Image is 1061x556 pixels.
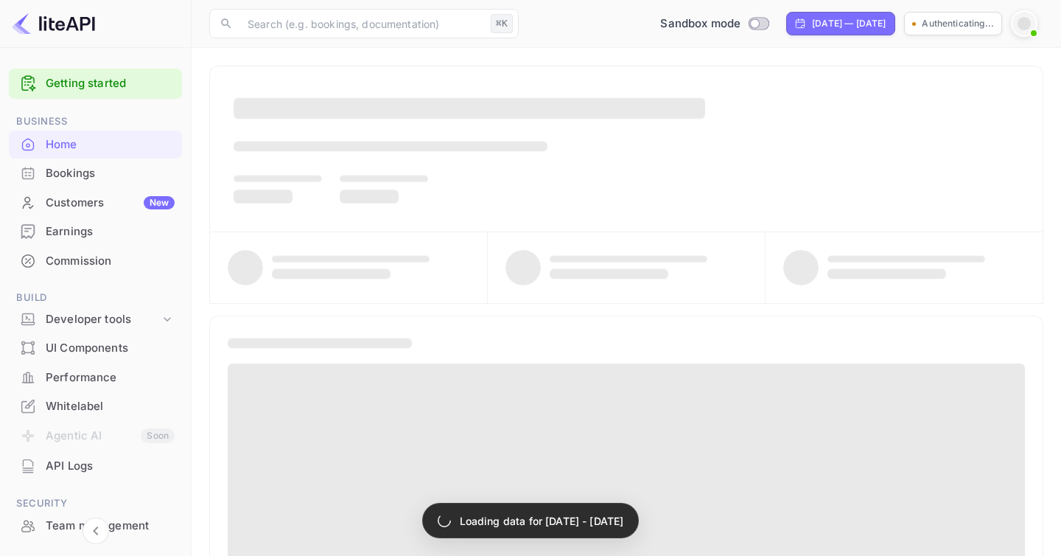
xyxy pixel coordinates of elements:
[9,496,182,512] span: Security
[9,452,182,481] div: API Logs
[83,518,109,544] button: Collapse navigation
[9,131,182,158] a: Home
[9,334,182,361] a: UI Components
[9,364,182,391] a: Performance
[9,392,182,420] a: Whitelabel
[9,290,182,306] span: Build
[46,369,175,386] div: Performance
[9,159,182,188] div: Bookings
[9,159,182,187] a: Bookings
[922,17,994,30] p: Authenticating...
[12,12,95,35] img: LiteAPI logo
[46,311,160,328] div: Developer tools
[46,136,175,153] div: Home
[9,189,182,216] a: CustomersNew
[9,512,182,541] div: Team management
[9,364,182,392] div: Performance
[9,247,182,276] div: Commission
[46,518,175,535] div: Team management
[9,69,182,99] div: Getting started
[460,513,624,529] p: Loading data for [DATE] - [DATE]
[9,189,182,218] div: CustomersNew
[46,195,175,212] div: Customers
[46,458,175,475] div: API Logs
[786,12,895,35] div: Click to change the date range period
[9,218,182,245] a: Earnings
[9,334,182,363] div: UI Components
[46,253,175,270] div: Commission
[9,247,182,274] a: Commission
[46,340,175,357] div: UI Components
[9,218,182,246] div: Earnings
[239,9,485,38] input: Search (e.g. bookings, documentation)
[660,15,740,32] span: Sandbox mode
[9,392,182,421] div: Whitelabel
[9,114,182,130] span: Business
[9,512,182,539] a: Team management
[812,17,886,30] div: [DATE] — [DATE]
[46,75,175,92] a: Getting started
[9,452,182,479] a: API Logs
[144,196,175,209] div: New
[9,131,182,159] div: Home
[491,14,513,33] div: ⌘K
[46,165,175,182] div: Bookings
[9,307,182,333] div: Developer tools
[46,223,175,240] div: Earnings
[654,15,774,32] div: Switch to Production mode
[46,398,175,415] div: Whitelabel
